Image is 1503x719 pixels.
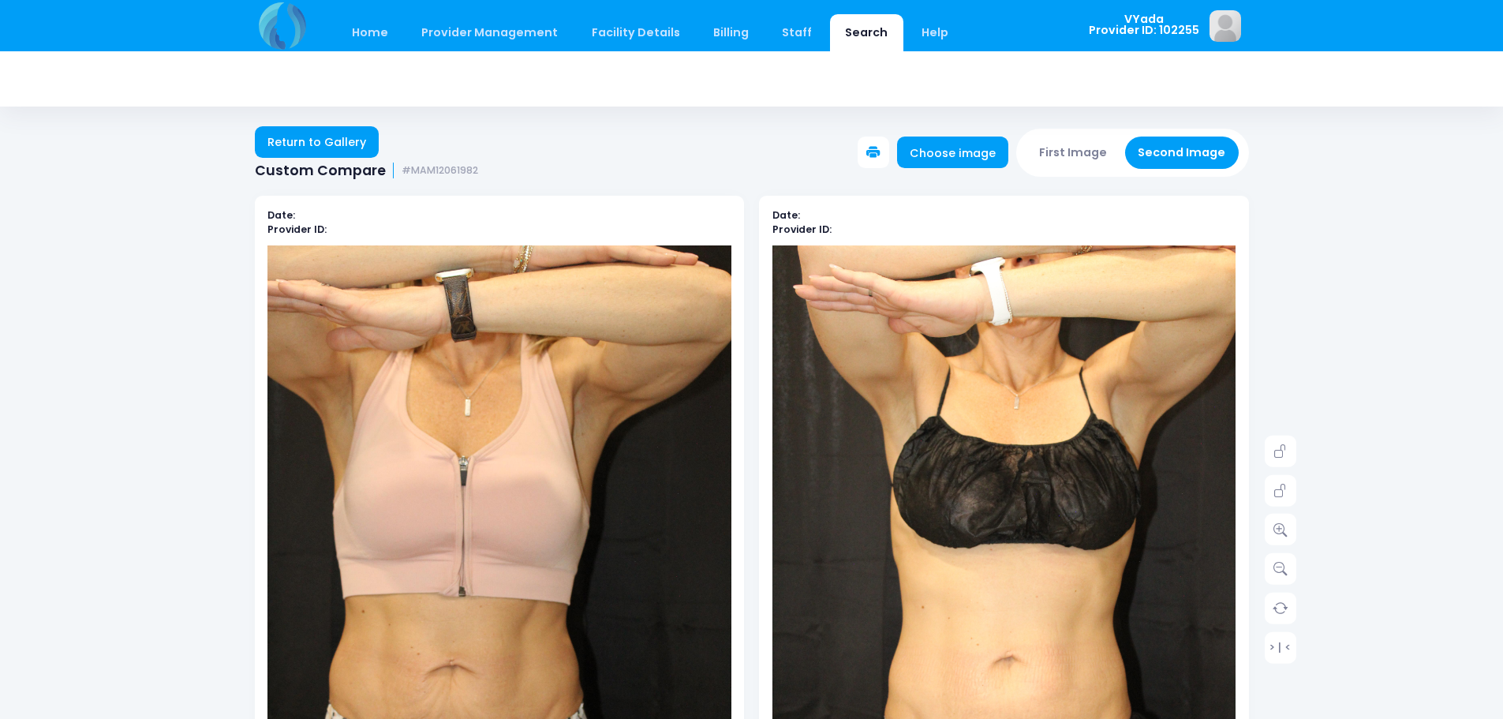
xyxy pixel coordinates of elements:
[1210,10,1241,42] img: image
[337,14,404,51] a: Home
[255,163,386,179] span: Custom Compare
[406,14,574,51] a: Provider Management
[772,223,832,236] b: Provider ID:
[576,14,695,51] a: Facility Details
[772,208,800,222] b: Date:
[906,14,963,51] a: Help
[1026,137,1120,169] button: First Image
[402,165,478,177] small: #MAM12061982
[267,223,327,236] b: Provider ID:
[1265,631,1296,663] a: > | <
[830,14,903,51] a: Search
[1125,137,1239,169] button: Second Image
[767,14,828,51] a: Staff
[697,14,764,51] a: Billing
[897,137,1009,168] a: Choose image
[255,126,379,158] a: Return to Gallery
[267,208,295,222] b: Date:
[1089,13,1199,36] span: VYada Provider ID: 102255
